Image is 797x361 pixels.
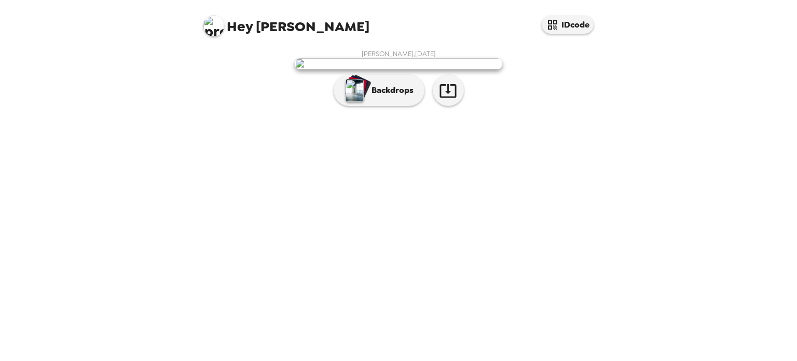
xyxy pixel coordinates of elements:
img: user [295,58,502,70]
p: Backdrops [366,84,414,97]
span: [PERSON_NAME] , [DATE] [362,49,436,58]
img: profile pic [203,16,224,36]
span: [PERSON_NAME] [203,10,369,34]
button: Backdrops [334,75,424,106]
button: IDcode [542,16,594,34]
span: Hey [227,17,253,36]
